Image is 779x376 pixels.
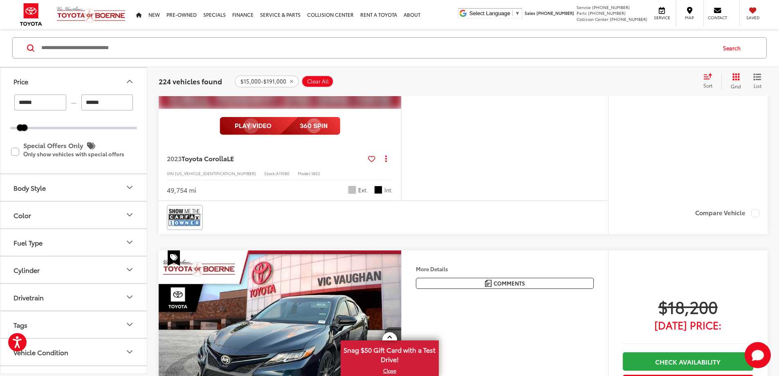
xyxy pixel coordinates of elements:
button: Body StyleBody Style [0,174,148,200]
span: [PHONE_NUMBER] [537,10,574,16]
a: Check Availability [623,352,753,371]
div: 49,754 mi [167,185,196,195]
button: Search [715,38,752,58]
a: 2023Toyota CorollaLE [167,154,365,163]
button: Clear All [301,75,334,87]
img: full motion video [220,117,340,135]
div: Body Style [125,182,135,192]
div: Fuel Type [125,237,135,247]
span: Grid [731,82,741,89]
span: Stock: [264,170,276,176]
div: Tags [125,320,135,329]
img: View CARFAX report [168,207,201,228]
span: VIN: [167,170,175,176]
div: Tags [13,320,27,328]
span: Special [168,250,180,266]
div: Price [125,77,135,86]
button: remove 15000-191000 [235,75,299,87]
button: Toggle Chat Window [745,342,771,368]
div: Price [13,77,28,85]
span: Silver [348,186,356,194]
span: — [69,99,79,106]
div: Body Style [13,183,46,191]
div: Vehicle Condition [125,347,135,357]
span: A11080 [276,170,290,176]
button: CylinderCylinder [0,256,148,283]
svg: Start Chat [745,342,771,368]
span: Map [680,15,698,20]
span: Service [577,4,591,10]
img: Comments [485,280,492,287]
input: minimum Buy price [14,95,66,110]
span: [PHONE_NUMBER] [588,10,626,16]
span: [PHONE_NUMBER] [610,16,647,22]
button: Vehicle ConditionVehicle Condition [0,338,148,365]
span: Snag $50 Gift Card with a Test Drive! [341,341,438,366]
span: Collision Center [577,16,608,22]
span: 1852 [311,170,320,176]
a: Select Language​ [469,10,520,16]
span: Ext. [358,186,368,194]
label: Compare Vehicle [695,209,759,217]
button: Select sort value [699,73,721,89]
span: Model: [298,170,311,176]
button: Comments [416,278,594,289]
span: Sort [703,82,712,89]
input: maximum Buy price [81,95,133,110]
div: Cylinder [125,265,135,275]
span: [PHONE_NUMBER] [592,4,630,10]
div: Cylinder [13,266,40,273]
div: Drivetrain [125,292,135,302]
span: $15,000-$191,000 [240,78,286,84]
span: Comments [494,279,525,287]
div: Drivetrain [13,293,44,301]
span: Int. [384,186,393,194]
span: Contact [708,15,727,20]
label: Special Offers Only [11,138,136,165]
span: [DATE] Price: [623,321,753,329]
button: TagsTags [0,311,148,338]
span: Black [374,186,382,194]
input: Search by Make, Model, or Keyword [40,38,715,58]
span: 2023 [167,153,182,163]
p: Only show vehicles with special offers [23,151,136,157]
div: Fuel Type [13,238,43,246]
span: $18,200 [623,296,753,317]
button: PricePrice [0,68,148,95]
button: ColorColor [0,201,148,228]
span: Service [653,15,671,20]
button: List View [747,73,768,89]
span: Clear All [307,78,329,84]
span: LE [227,153,234,163]
img: Vic Vaughan Toyota of Boerne [56,6,126,23]
span: Parts [577,10,587,16]
span: Select Language [469,10,510,16]
div: Color [125,210,135,220]
span: dropdown dots [385,155,387,162]
span: Saved [744,15,762,20]
h4: More Details [416,266,594,272]
span: Toyota Corolla [182,153,227,163]
button: DrivetrainDrivetrain [0,284,148,310]
button: Next image [385,327,401,356]
span: Sales [525,10,535,16]
button: Fuel TypeFuel Type [0,229,148,255]
div: Color [13,211,31,218]
div: Vehicle Condition [13,348,68,356]
span: List [753,82,761,89]
span: 224 vehicles found [159,76,222,86]
button: Actions [379,151,393,166]
button: Grid View [721,73,747,89]
span: ▼ [515,10,520,16]
span: [US_VEHICLE_IDENTIFICATION_NUMBER] [175,170,256,176]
